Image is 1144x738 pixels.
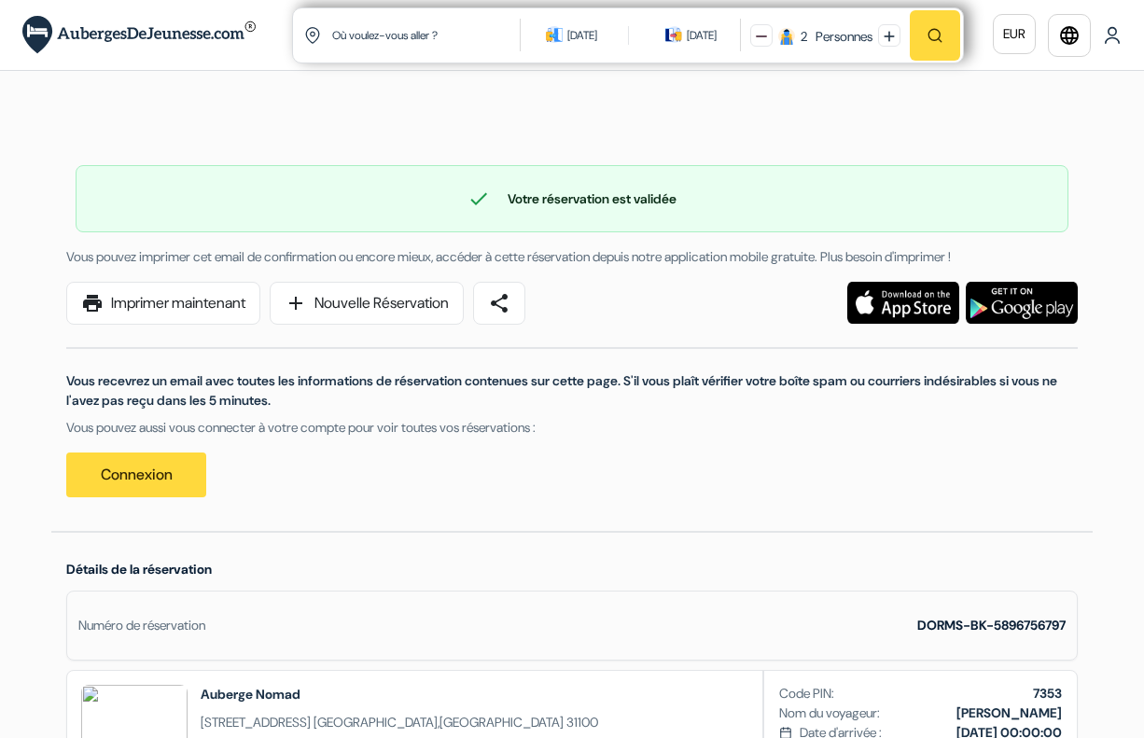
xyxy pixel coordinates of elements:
img: calendarIcon icon [665,26,682,43]
a: EUR [993,14,1036,54]
a: addNouvelle Réservation [270,282,464,325]
b: [PERSON_NAME] [956,704,1062,721]
span: Détails de la réservation [66,561,212,578]
img: Téléchargez l'application gratuite [966,282,1078,324]
span: Code PIN: [779,684,834,703]
p: Vous pouvez aussi vous connecter à votre compte pour voir toutes vos réservations : [66,418,1078,438]
a: language [1048,14,1091,57]
span: 31100 [566,714,598,731]
img: User Icon [1103,26,1122,45]
a: Connexion [66,453,206,497]
img: Téléchargez l'application gratuite [847,282,959,324]
img: calendarIcon icon [546,26,563,43]
span: Nom du voyageur: [779,703,880,723]
span: print [81,292,104,314]
div: [DATE] [687,26,717,45]
span: [GEOGRAPHIC_DATA] [439,714,564,731]
h2: Auberge Nomad [201,685,598,703]
p: Vous recevrez un email avec toutes les informations de réservation contenues sur cette page. S'il... [66,371,1078,411]
div: 2 [801,27,807,47]
img: plus [884,31,895,42]
a: share [473,282,525,325]
div: Numéro de réservation [78,616,205,635]
img: minus [756,31,767,42]
input: Ville, université ou logement [330,12,523,58]
img: guest icon [778,28,795,45]
span: check [467,188,490,210]
a: printImprimer maintenant [66,282,260,325]
span: , [201,713,598,732]
span: [GEOGRAPHIC_DATA] [314,714,438,731]
span: Vous pouvez imprimer cet email de confirmation ou encore mieux, accéder à cette réservation depui... [66,248,951,265]
strong: DORMS-BK-5896756797 [917,617,1066,634]
b: 7353 [1033,685,1062,702]
img: AubergesDeJeunesse.com [22,16,256,54]
span: share [488,292,510,314]
div: Personnes [810,27,872,47]
div: Votre réservation est validée [77,188,1067,210]
img: location icon [304,27,321,44]
i: language [1058,24,1081,47]
span: [STREET_ADDRESS] [201,714,311,731]
div: [DATE] [567,26,597,45]
span: add [285,292,307,314]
